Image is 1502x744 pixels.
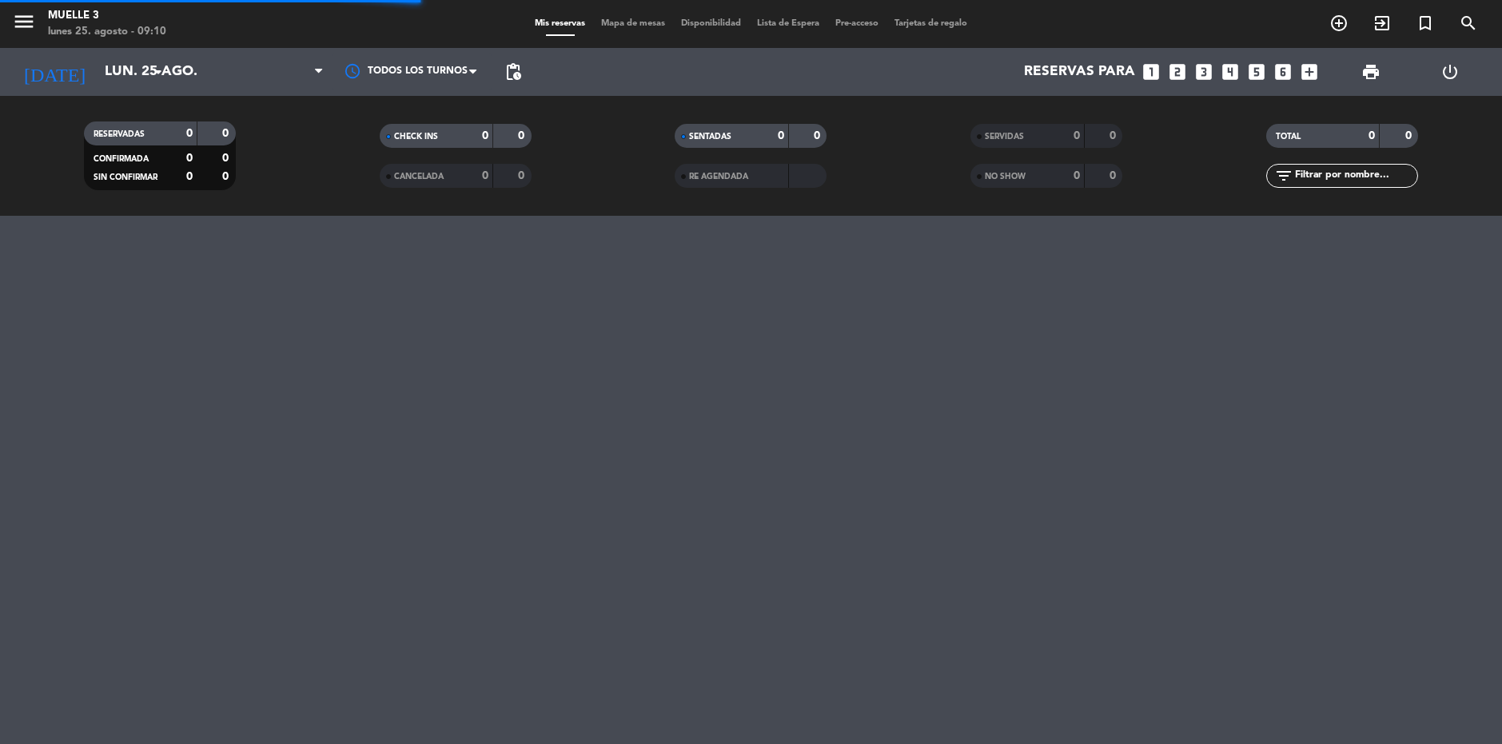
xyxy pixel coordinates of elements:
[1110,130,1119,141] strong: 0
[1416,14,1435,33] i: turned_in_not
[149,62,168,82] i: arrow_drop_down
[518,170,528,181] strong: 0
[518,130,528,141] strong: 0
[1193,62,1214,82] i: looks_3
[689,133,731,141] span: SENTADAS
[673,19,749,28] span: Disponibilidad
[593,19,673,28] span: Mapa de mesas
[814,130,823,141] strong: 0
[1246,62,1267,82] i: looks_5
[1440,62,1460,82] i: power_settings_new
[1074,170,1080,181] strong: 0
[1074,130,1080,141] strong: 0
[482,130,488,141] strong: 0
[1299,62,1320,82] i: add_box
[48,24,166,40] div: lunes 25. agosto - 09:10
[482,170,488,181] strong: 0
[689,173,748,181] span: RE AGENDADA
[222,128,232,139] strong: 0
[749,19,827,28] span: Lista de Espera
[48,8,166,24] div: Muelle 3
[1410,48,1490,96] div: LOG OUT
[186,171,193,182] strong: 0
[1405,130,1415,141] strong: 0
[1329,14,1349,33] i: add_circle_outline
[222,153,232,164] strong: 0
[94,155,149,163] span: CONFIRMADA
[12,54,97,90] i: [DATE]
[985,133,1024,141] span: SERVIDAS
[94,173,157,181] span: SIN CONFIRMAR
[394,173,444,181] span: CANCELADA
[1110,170,1119,181] strong: 0
[186,128,193,139] strong: 0
[12,10,36,39] button: menu
[504,62,523,82] span: pending_actions
[1220,62,1241,82] i: looks_4
[527,19,593,28] span: Mis reservas
[1373,14,1392,33] i: exit_to_app
[1167,62,1188,82] i: looks_two
[394,133,438,141] span: CHECK INS
[1361,62,1380,82] span: print
[778,130,784,141] strong: 0
[985,173,1026,181] span: NO SHOW
[1293,167,1417,185] input: Filtrar por nombre...
[1141,62,1161,82] i: looks_one
[1024,64,1135,80] span: Reservas para
[1274,166,1293,185] i: filter_list
[186,153,193,164] strong: 0
[94,130,145,138] span: RESERVADAS
[886,19,975,28] span: Tarjetas de regalo
[1273,62,1293,82] i: looks_6
[1459,14,1478,33] i: search
[1276,133,1301,141] span: TOTAL
[222,171,232,182] strong: 0
[12,10,36,34] i: menu
[827,19,886,28] span: Pre-acceso
[1369,130,1375,141] strong: 0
